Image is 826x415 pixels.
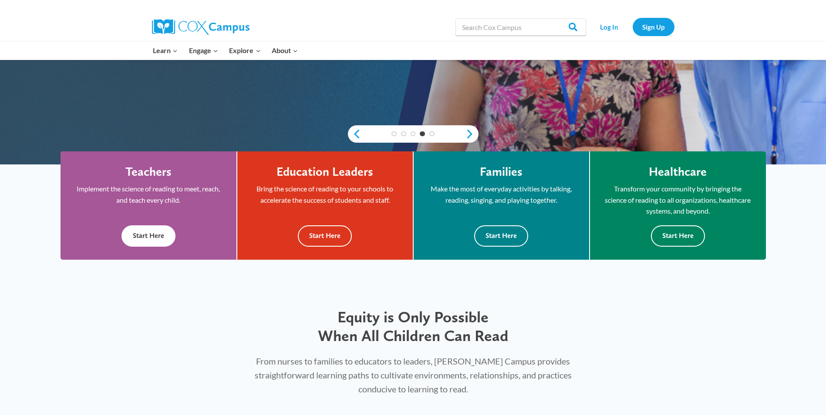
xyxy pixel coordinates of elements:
button: Start Here [298,225,352,247]
a: 2 [401,131,406,137]
a: Log In [590,18,628,36]
a: Healthcare Transform your community by bringing the science of reading to all organizations, heal... [590,151,766,260]
button: Child menu of About [266,41,303,60]
button: Child menu of Learn [148,41,184,60]
p: Bring the science of reading to your schools to accelerate the success of students and staff. [250,183,400,205]
a: 3 [411,131,416,137]
nav: Primary Navigation [148,41,303,60]
div: content slider buttons [348,125,479,143]
h4: Healthcare [649,164,707,179]
a: Teachers Implement the science of reading to meet, reach, and teach every child. Start Here [61,151,236,260]
h4: Education Leaders [276,164,373,179]
a: Education Leaders Bring the science of reading to your schools to accelerate the success of stude... [237,151,413,260]
input: Search Cox Campus [455,18,586,36]
button: Child menu of Engage [183,41,224,60]
button: Child menu of Explore [224,41,266,60]
a: 1 [391,131,397,137]
button: Start Here [651,225,705,247]
p: Make the most of everyday activities by talking, reading, singing, and playing together. [427,183,576,205]
a: Families Make the most of everyday activities by talking, reading, singing, and playing together.... [414,151,589,260]
h4: Teachers [125,164,172,179]
p: From nurses to families to educators to leaders, [PERSON_NAME] Campus provides straightforward le... [245,354,582,396]
nav: Secondary Navigation [590,18,674,36]
p: Implement the science of reading to meet, reach, and teach every child. [74,183,223,205]
button: Start Here [474,225,528,247]
img: Cox Campus [152,19,249,35]
span: Equity is Only Possible When All Children Can Read [318,308,509,345]
button: Start Here [121,225,175,247]
a: previous [348,129,361,139]
a: 4 [420,131,425,137]
a: Sign Up [633,18,674,36]
p: Transform your community by bringing the science of reading to all organizations, healthcare syst... [603,183,753,217]
a: next [465,129,479,139]
a: 5 [429,131,435,137]
h4: Families [480,164,523,179]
